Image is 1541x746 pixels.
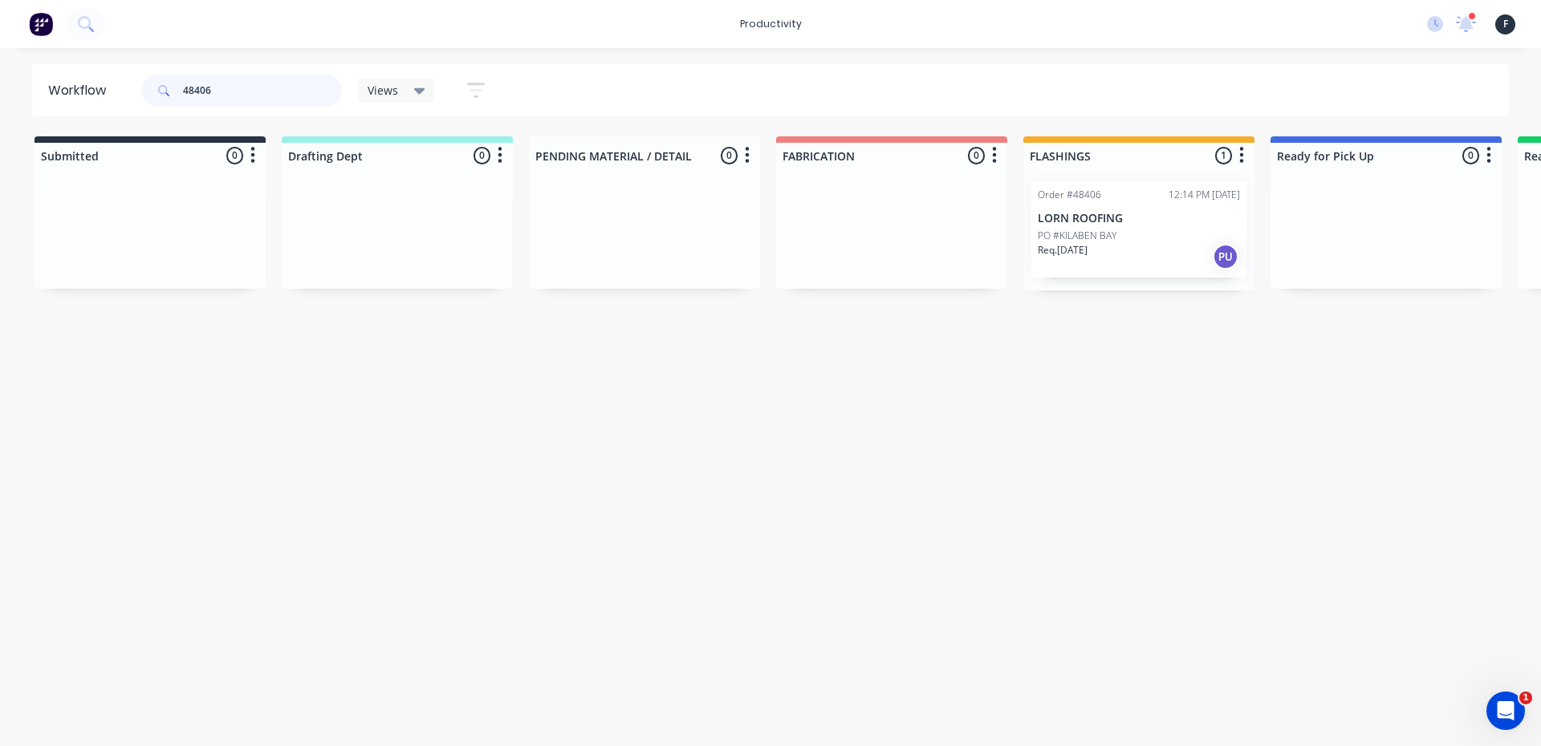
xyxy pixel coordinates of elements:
[29,12,53,36] img: Factory
[1031,181,1246,278] div: Order #4840612:14 PM [DATE]LORN ROOFINGPO #KILABEN BAYReq.[DATE]PU
[1503,17,1508,31] span: F
[183,75,342,107] input: Search for orders...
[1519,691,1532,704] span: 1
[1038,229,1116,243] p: PO #KILABEN BAY
[1038,188,1101,202] div: Order #48406
[1169,188,1240,202] div: 12:14 PM [DATE]
[368,82,398,99] span: Views
[1038,212,1240,225] p: LORN ROOFING
[1038,243,1088,257] p: Req. [DATE]
[1486,691,1525,730] iframe: Intercom live chat
[1213,244,1238,270] div: PU
[732,12,810,36] div: productivity
[48,81,114,100] div: Workflow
